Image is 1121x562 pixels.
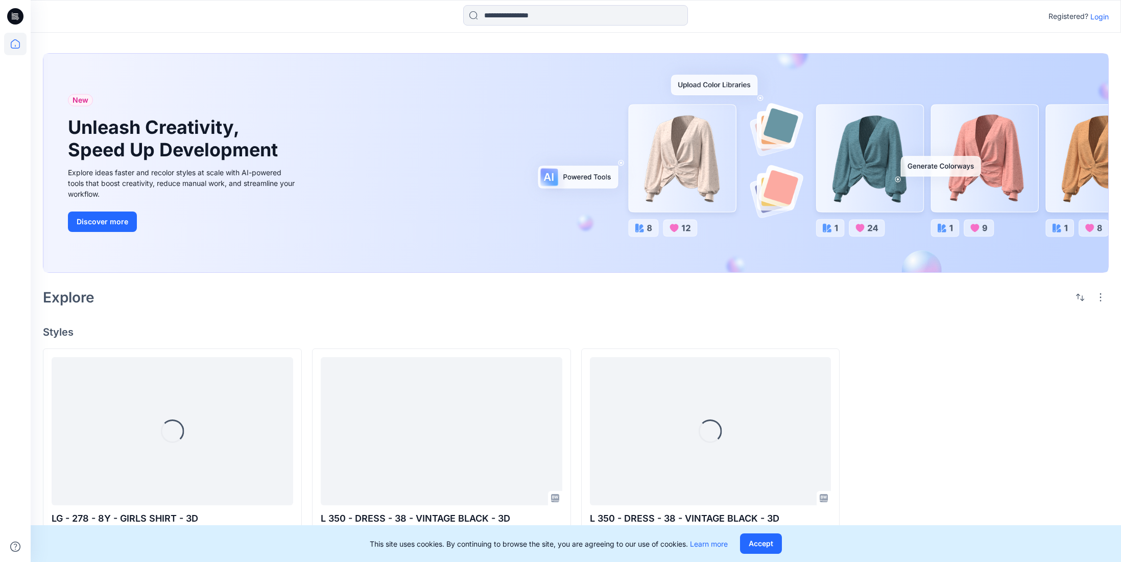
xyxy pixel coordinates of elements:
h2: Explore [43,289,94,306]
button: Accept [740,533,782,554]
button: Discover more [68,212,137,232]
p: Login [1090,11,1109,22]
p: Registered? [1048,10,1088,22]
h1: Unleash Creativity, Speed Up Development [68,116,282,160]
p: This site uses cookies. By continuing to browse the site, you are agreeing to our use of cookies. [370,538,728,549]
h4: Styles [43,326,1109,338]
a: Learn more [690,540,728,548]
p: L 350 - DRESS - 38 - VINTAGE BLACK - 3D [321,511,562,526]
a: Discover more [68,212,298,232]
span: New [73,94,88,106]
p: L 350 - DRESS - 38 - VINTAGE BLACK - 3D [590,511,831,526]
div: Explore ideas faster and recolor styles at scale with AI-powered tools that boost creativity, red... [68,167,298,199]
p: LG - 278 - 8Y - GIRLS SHIRT - 3D [52,511,293,526]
